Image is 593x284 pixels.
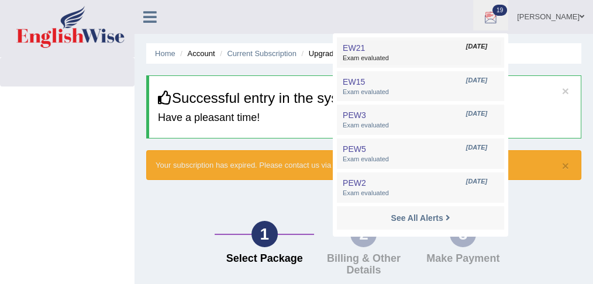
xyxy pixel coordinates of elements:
span: [DATE] [466,42,487,51]
span: PEW2 [343,178,366,188]
a: Home [155,49,175,58]
span: PEW3 [343,110,366,120]
span: 19 [492,5,507,16]
a: PEW3 [DATE] Exam evaluated [340,108,501,132]
h4: Make Payment [419,253,507,265]
span: Exam evaluated [343,88,498,97]
button: × [562,160,569,172]
span: Exam evaluated [343,121,498,130]
span: PEW5 [343,144,366,154]
span: EW15 [343,77,365,86]
a: Current Subscription [227,49,296,58]
span: Exam evaluated [343,155,498,164]
a: PEW5 [DATE] Exam evaluated [340,141,501,166]
span: [DATE] [466,143,487,153]
span: Exam evaluated [343,54,498,63]
h4: Select Package [220,253,308,265]
a: EW21 [DATE] Exam evaluated [340,40,501,65]
li: Account [177,48,215,59]
a: EW15 [DATE] Exam evaluated [340,74,501,99]
span: [DATE] [466,76,487,85]
span: Exam evaluated [343,189,498,198]
span: [DATE] [466,177,487,186]
strong: See All Alerts [391,213,443,223]
h4: Have a pleasant time! [158,112,572,124]
a: PEW2 [DATE] Exam evaluated [340,175,501,200]
div: 1 [251,221,278,247]
button: × [562,85,569,97]
h3: Successful entry in the system [158,91,572,106]
span: [DATE] [466,109,487,119]
a: See All Alerts [388,212,453,224]
h4: Billing & Other Details [320,253,408,276]
span: EW21 [343,43,365,53]
li: Upgrade Subscription [299,48,382,59]
div: Your subscription has expired. Please contact us via chat or select a plan to renew [146,150,581,180]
